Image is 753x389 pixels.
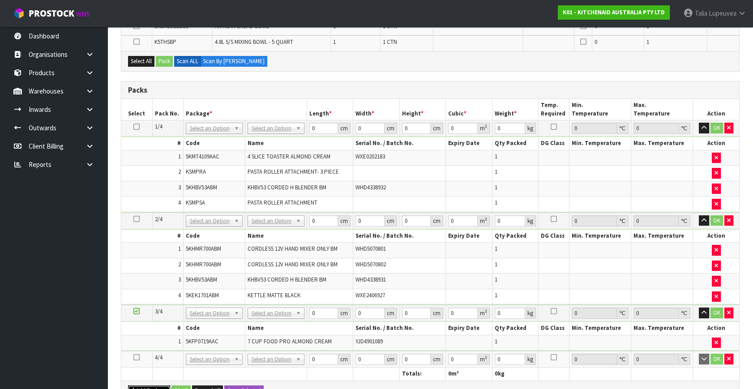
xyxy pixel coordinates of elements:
[617,308,629,319] div: ℃
[495,153,497,160] span: 1
[128,86,732,94] h3: Packs
[646,38,649,46] span: 1
[492,368,539,380] th: kg
[121,230,183,243] th: #
[186,276,217,283] span: 5KHBV53ABM
[155,354,163,361] span: 4/4
[355,261,386,268] span: WHD5070802
[446,368,492,380] th: m³
[121,322,183,335] th: #
[492,137,539,150] th: Qty Packed
[558,5,670,20] a: K01 - KITCHENAID AUSTRALIA PTY LTD
[353,230,446,243] th: Serial No. / Batch No.
[29,8,74,19] span: ProStock
[190,308,231,319] span: Select an Option
[121,137,183,150] th: #
[248,276,326,283] span: KHBV53 CORDED H BLENDER BM
[495,245,497,252] span: 1
[525,354,536,365] div: kg
[399,368,446,380] th: Totals:
[252,123,292,134] span: Select an Option
[385,123,397,134] div: cm
[190,216,231,227] span: Select an Option
[679,308,690,319] div: ℃
[178,338,181,345] span: 1
[333,38,336,46] span: 1
[525,215,536,227] div: kg
[495,184,497,191] span: 1
[355,338,383,345] span: YJD4901089
[539,99,569,120] th: Temp. Required
[431,123,443,134] div: cm
[186,199,205,206] span: KSMPSA
[183,230,245,243] th: Code
[693,99,740,120] th: Action
[679,215,690,227] div: ℃
[431,308,443,319] div: cm
[710,123,723,133] button: OK
[478,354,490,365] div: m
[154,22,188,30] span: 5KSM2CB5BGS
[595,38,597,46] span: 0
[178,276,181,283] span: 3
[252,354,292,365] span: Select an Option
[446,230,492,243] th: Expiry Date
[646,22,649,30] span: 1
[478,308,490,319] div: m
[183,137,245,150] th: Code
[569,137,631,150] th: Min. Temperature
[485,216,487,222] sup: 3
[155,123,163,130] span: 1/4
[631,322,693,335] th: Max. Temperature
[252,308,292,319] span: Select an Option
[448,370,451,377] span: 0
[355,291,385,299] span: WXE2406927
[485,355,487,360] sup: 3
[186,338,218,345] span: 5KFP0719AAC
[353,137,446,150] th: Serial No. / Batch No.
[248,291,300,299] span: KETTLE MATTE BLACK
[617,123,629,134] div: ℃
[155,308,163,315] span: 3/4
[76,10,90,18] small: WMS
[446,137,492,150] th: Expiry Date
[183,322,245,335] th: Code
[710,354,723,364] button: OK
[178,153,181,160] span: 1
[710,308,723,318] button: OK
[446,99,492,120] th: Cubic
[693,137,740,150] th: Action
[338,215,351,227] div: cm
[539,230,569,243] th: DG Class
[186,245,221,252] span: 5KHMR700ABM
[383,22,397,30] span: 1 CTN
[121,99,152,120] th: Select
[693,322,740,335] th: Action
[174,56,201,67] label: Scan ALL
[631,230,693,243] th: Max. Temperature
[245,137,353,150] th: Name
[156,56,173,67] button: Pack
[492,322,539,335] th: Qty Packed
[154,38,176,46] span: K5THSBP
[569,322,631,335] th: Min. Temperature
[495,199,497,206] span: 1
[399,99,446,120] th: Height
[338,308,351,319] div: cm
[248,184,326,191] span: KHBV53 CORDED H BLENDER BM
[186,168,206,175] span: KSMPRA
[155,215,163,223] span: 2/4
[128,56,154,67] button: Select All
[338,123,351,134] div: cm
[13,8,25,19] img: cube-alt.png
[563,9,665,16] strong: K01 - KITCHENAID AUSTRALIA PTY LTD
[495,370,498,377] span: 0
[709,9,736,17] span: Lupeuvea
[495,291,497,299] span: 1
[252,216,292,227] span: Select an Option
[248,338,332,345] span: 7 CUP FOOD PRO ALMOND CREAM
[178,291,181,299] span: 4
[478,123,490,134] div: m
[495,168,497,175] span: 1
[152,99,183,120] th: Pack No.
